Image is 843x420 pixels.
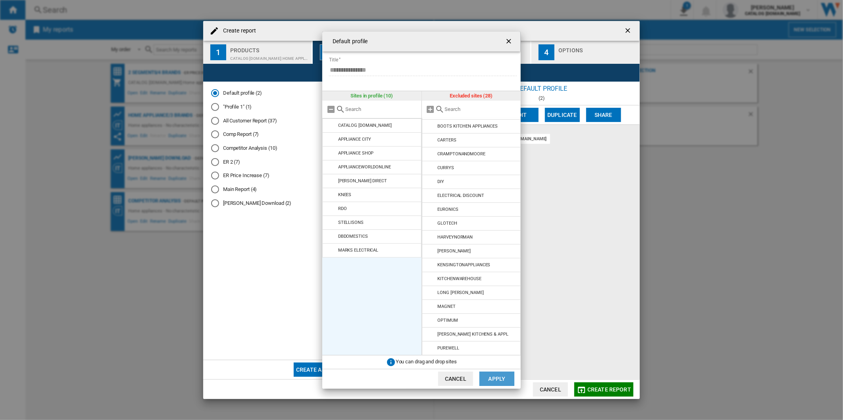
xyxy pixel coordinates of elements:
[338,164,391,170] div: APPLIANCEWORLDONLINE
[322,32,521,389] md-dialog: Default profile ...
[437,151,485,157] div: CRAMPTONANDMOORE
[445,106,517,112] input: Search
[426,105,435,114] md-icon: Add all
[437,193,484,198] div: ELECTRICAL DISCOUNT
[437,235,473,240] div: HARVEYNORMAN
[322,91,421,101] div: Sites in profile (10)
[502,34,518,50] button: getI18NText('BUTTONS.CLOSE_DIALOG')
[437,346,459,351] div: PUREWELL
[437,221,457,226] div: GLOTECH
[437,248,471,254] div: [PERSON_NAME]
[437,207,458,212] div: EURONICS
[437,290,483,295] div: LONG [PERSON_NAME]
[479,372,514,386] button: Apply
[326,105,336,114] md-icon: Remove all
[505,37,514,47] ng-md-icon: getI18NText('BUTTONS.CLOSE_DIALOG')
[338,234,368,239] div: DBDOMESTICS
[422,91,521,101] div: Excluded sites (28)
[338,151,374,156] div: APPLIANCE SHOP
[338,248,378,253] div: MARKS ELECTRICAL
[437,124,498,129] div: BOOTS KITCHEN APPLIANCES
[338,206,347,211] div: RDO
[437,165,454,170] div: CURRYS
[338,137,371,142] div: APPLIANCE CITY
[338,220,364,225] div: STELLISONS
[338,123,392,128] div: CATALOG [DOMAIN_NAME]
[396,359,457,365] span: You can drag and drop sites
[437,332,508,337] div: [PERSON_NAME] KITCHENS & APPL
[437,137,456,143] div: CARTERS
[345,106,418,112] input: Search
[329,38,368,46] h4: Default profile
[437,276,481,281] div: KITCHENWAREHOUSE
[338,192,352,197] div: KNEES
[437,179,444,184] div: DIY
[437,304,455,309] div: MAGNET
[438,372,473,386] button: Cancel
[338,178,387,183] div: [PERSON_NAME] DIRECT
[437,318,458,323] div: OPTIMUM
[437,262,490,267] div: KENSINGTONAPPLIANCES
